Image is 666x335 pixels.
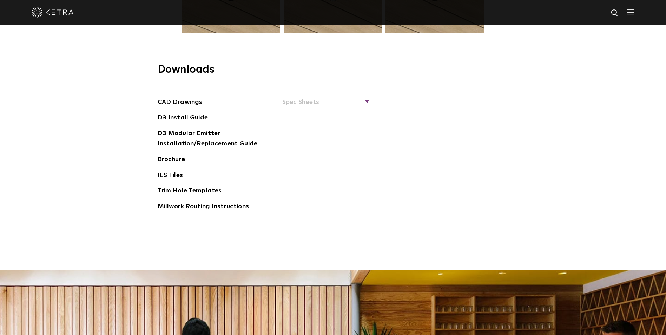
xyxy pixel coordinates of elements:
[627,9,634,15] img: Hamburger%20Nav.svg
[158,113,208,124] a: D3 Install Guide
[158,129,263,150] a: D3 Modular Emitter Installation/Replacement Guide
[611,9,619,18] img: search icon
[158,97,203,109] a: CAD Drawings
[32,7,74,18] img: ketra-logo-2019-white
[158,155,185,166] a: Brochure
[282,97,368,113] span: Spec Sheets
[158,170,183,182] a: IES Files
[158,63,509,81] h3: Downloads
[158,202,249,213] a: Millwork Routing Instructions
[158,186,222,197] a: Trim Hole Templates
